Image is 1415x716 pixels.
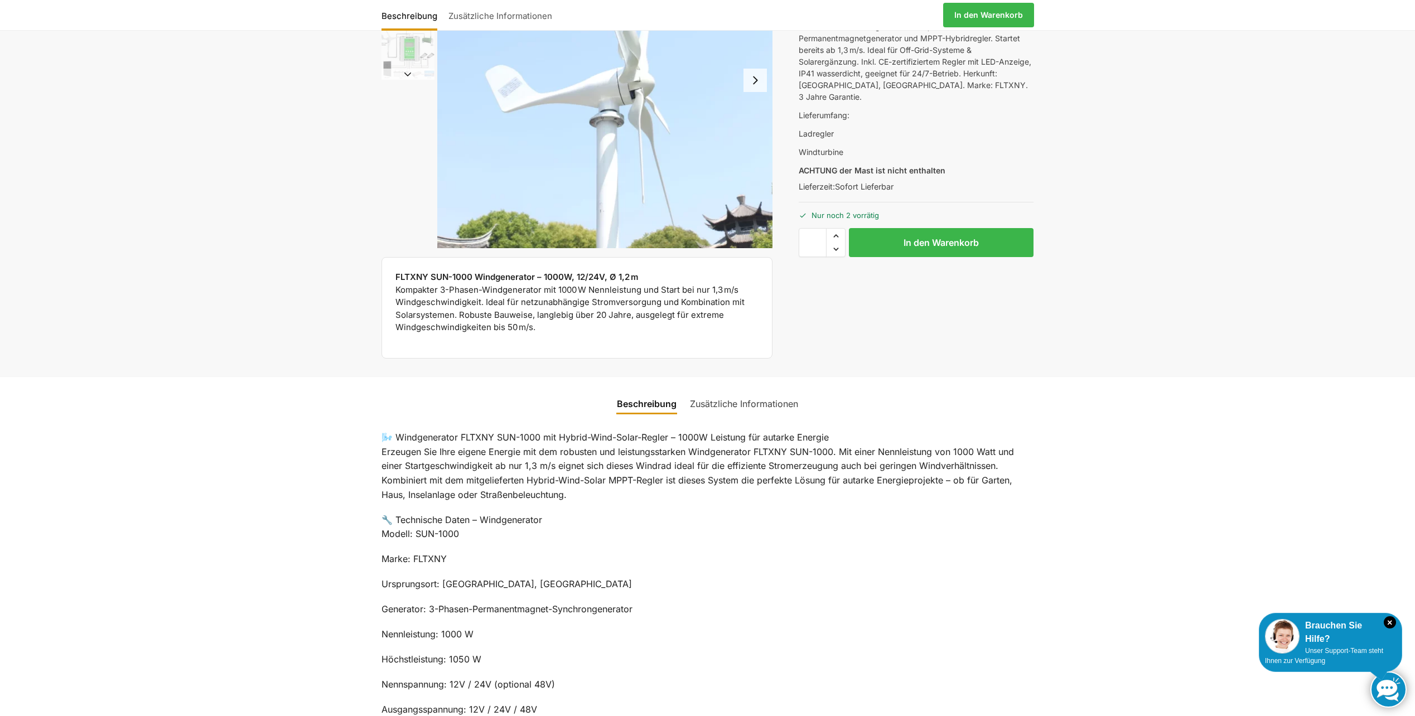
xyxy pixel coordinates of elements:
p: Ladregler [799,128,1034,139]
img: Beispiel Anschlussmöglickeit [381,26,434,79]
span: Reduce quantity [827,242,845,257]
p: Generator: 3-Phasen-Permanentmagnet-Synchrongenerator [381,602,1034,617]
p: Windturbine [799,146,1034,158]
a: In den Warenkorb [943,3,1034,27]
button: Next slide [743,69,767,92]
a: Beschreibung [610,390,683,417]
p: Kompakter 3-Phasen-Windgenerator mit 1000 W Nennleistung und Start bei nur 1,3 m/s Windgeschwindi... [395,271,759,334]
a: Beschreibung [381,2,443,28]
span: Sofort Lieferbar [835,182,894,191]
button: Next slide [381,69,434,80]
span: Increase quantity [827,229,845,243]
a: Zusätzliche Informationen [683,390,805,417]
p: Lieferumfang: [799,109,1034,121]
div: Brauchen Sie Hilfe? [1265,619,1396,646]
p: Nennspannung: 12V / 24V (optional 48V) [381,678,1034,692]
span: Unser Support-Team steht Ihnen zur Verfügung [1265,647,1383,665]
button: In den Warenkorb [849,228,1034,257]
p: 🔧 Technische Daten – Windgenerator Modell: SUN-1000 [381,513,1034,541]
p: Höchstleistung: 1050 W [381,652,1034,667]
input: Produktmenge [799,228,827,257]
img: Customer service [1265,619,1300,654]
strong: ACHTUNG der Mast ist nicht enthalten [799,166,945,175]
iframe: Sicherer Rahmen für schnelle Bezahlvorgänge [796,264,1036,295]
strong: FLTXNY SUN-1000 Windgenerator – 1000W, 12/24V, Ø 1,2 m [395,272,639,282]
li: 3 / 3 [379,24,434,80]
a: Zusätzliche Informationen [443,2,558,28]
p: Nennleistung: 1000 W [381,627,1034,642]
i: Schließen [1384,616,1396,628]
span: Lieferzeit: [799,182,894,191]
p: Marke: FLTXNY [381,552,1034,567]
p: 🌬️ Windgenerator FLTXNY SUN-1000 mit Hybrid-Wind-Solar-Regler – 1000W Leistung für autarke Energi... [381,430,1034,502]
p: Nur noch 2 vorrätig [799,202,1034,221]
p: Ursprungsort: [GEOGRAPHIC_DATA], [GEOGRAPHIC_DATA] [381,577,1034,592]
